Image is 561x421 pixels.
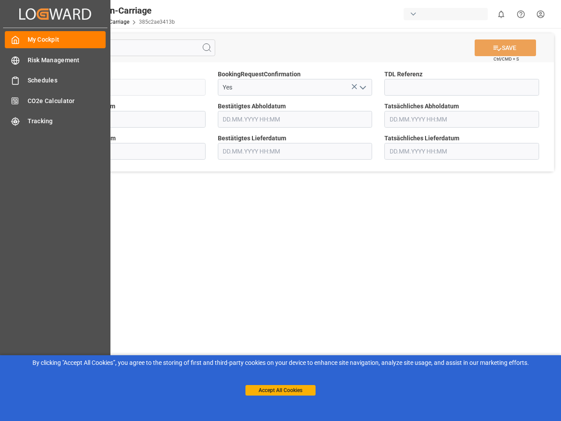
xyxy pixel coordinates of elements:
[218,102,286,111] span: Bestätigtes Abholdatum
[218,143,373,160] input: DD.MM.YYYY HH:MM
[5,113,106,130] a: Tracking
[5,51,106,68] a: Risk Management
[245,385,316,396] button: Accept All Cookies
[384,111,539,128] input: DD.MM.YYYY HH:MM
[494,56,519,62] span: Ctrl/CMD + S
[6,358,555,367] div: By clicking "Accept All Cookies”, you agree to the storing of first and third-party cookies on yo...
[28,35,106,44] span: My Cockpit
[491,4,511,24] button: show 0 new notifications
[218,70,301,79] span: BookingRequestConfirmation
[511,4,531,24] button: Help Center
[51,143,206,160] input: DD.MM.YYYY HH:MM
[218,134,286,143] span: Bestätigtes Lieferdatum
[28,117,106,126] span: Tracking
[384,143,539,160] input: DD.MM.YYYY HH:MM
[5,72,106,89] a: Schedules
[384,134,459,143] span: Tatsächliches Lieferdatum
[218,111,373,128] input: DD.MM.YYYY HH:MM
[28,76,106,85] span: Schedules
[28,96,106,106] span: CO2e Calculator
[40,39,215,56] input: Search Fields
[384,70,423,79] span: TDL Referenz
[475,39,536,56] button: SAVE
[5,31,106,48] a: My Cockpit
[51,111,206,128] input: DD.MM.YYYY HH:MM
[5,92,106,109] a: CO2e Calculator
[384,102,459,111] span: Tatsächliches Abholdatum
[356,81,369,94] button: open menu
[28,56,106,65] span: Risk Management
